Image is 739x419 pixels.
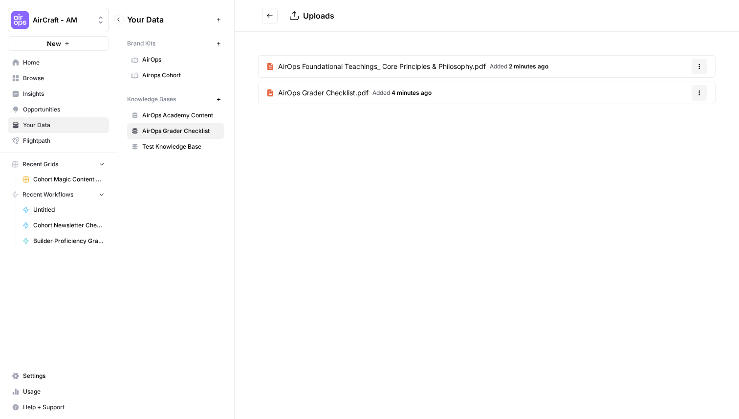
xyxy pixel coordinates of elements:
[142,71,220,80] span: Airops Cohort
[391,89,432,96] span: 4 minutes ago
[33,237,105,245] span: Builder Proficiency Grader
[127,67,224,83] a: Airops Cohort
[23,387,105,396] span: Usage
[509,63,548,70] span: 2 minutes ago
[142,55,220,64] span: AirOps
[142,142,220,151] span: Test Knowledge Base
[127,14,213,25] span: Your Data
[8,70,109,86] a: Browse
[11,11,29,29] img: AirCraft - AM Logo
[22,160,58,169] span: Recent Grids
[8,133,109,149] a: Flightpath
[8,157,109,172] button: Recent Grids
[127,95,176,104] span: Knowledge Bases
[303,11,334,21] span: Uploads
[23,74,105,83] span: Browse
[33,175,105,184] span: Cohort Magic Content Generator ✨
[259,56,556,77] a: AirOps Foundational Teachings_ Core Principles & Philosophy.pdfAdded 2 minutes ago
[127,52,224,67] a: AirOps
[8,102,109,117] a: Opportunities
[142,127,220,135] span: AirOps Grader Checklist
[278,62,486,71] span: AirOps Foundational Teachings_ Core Principles & Philosophy.pdf
[18,172,109,187] a: Cohort Magic Content Generator ✨
[8,399,109,415] button: Help + Support
[22,190,73,199] span: Recent Workflows
[127,108,224,123] a: AirOps Academy Content
[8,55,109,70] a: Home
[8,117,109,133] a: Your Data
[23,89,105,98] span: Insights
[142,111,220,120] span: AirOps Academy Content
[23,136,105,145] span: Flightpath
[8,384,109,399] a: Usage
[8,368,109,384] a: Settings
[33,205,105,214] span: Untitled
[23,105,105,114] span: Opportunities
[259,82,439,104] a: AirOps Grader Checklist.pdfAdded 4 minutes ago
[127,123,224,139] a: AirOps Grader Checklist
[18,218,109,233] a: Cohort Newsletter Check-in
[47,39,61,48] span: New
[18,233,109,249] a: Builder Proficiency Grader
[262,8,278,23] button: Go back
[127,39,155,48] span: Brand Kits
[33,15,92,25] span: AirCraft - AM
[278,88,369,98] span: AirOps Grader Checklist.pdf
[372,88,432,97] span: Added
[8,187,109,202] button: Recent Workflows
[8,86,109,102] a: Insights
[23,121,105,130] span: Your Data
[33,221,105,230] span: Cohort Newsletter Check-in
[23,403,105,412] span: Help + Support
[18,202,109,218] a: Untitled
[127,139,224,154] a: Test Knowledge Base
[23,372,105,380] span: Settings
[490,62,548,71] span: Added
[8,36,109,51] button: New
[23,58,105,67] span: Home
[8,8,109,32] button: Workspace: AirCraft - AM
